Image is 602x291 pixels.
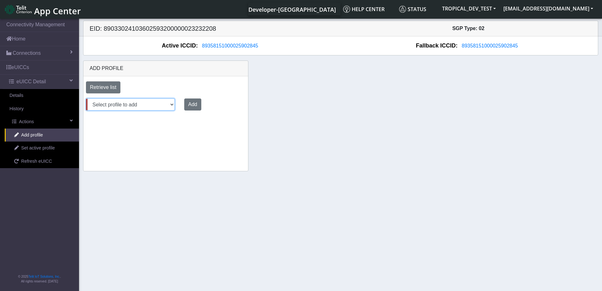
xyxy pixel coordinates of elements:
[3,115,79,129] a: Actions
[85,25,341,32] h5: EID: 89033024103602593200000023232208
[5,4,32,15] img: logo-telit-cinterion-gw-new.png
[21,158,52,165] span: Refresh eUICC
[397,3,438,16] a: Status
[198,42,262,50] button: 89358151000025902845
[13,49,41,57] span: Connections
[343,6,350,13] img: knowledge.svg
[452,26,484,31] span: SGP Type: 02
[86,81,121,93] button: Retrieve list
[184,98,201,111] button: Add
[438,3,500,14] button: TROPICAL_DEV_TEST
[202,43,258,48] span: 89358151000025902845
[399,6,426,13] span: Status
[28,275,60,278] a: Telit IoT Solutions, Inc.
[5,142,79,155] a: Set active profile
[248,3,336,16] a: Your current platform instance
[21,145,55,152] span: Set active profile
[399,6,406,13] img: status.svg
[90,66,124,71] span: Add profile
[5,129,79,142] a: Add profile
[19,118,34,125] span: Actions
[462,43,518,48] span: 89358151000025902845
[16,78,46,85] span: eUICC Detail
[416,41,458,50] span: Fallback ICCID:
[21,132,43,139] span: Add profile
[5,155,79,168] a: Refresh eUICC
[341,3,397,16] a: Help center
[3,75,79,89] a: eUICC Detail
[5,3,80,16] a: App Center
[34,5,81,17] span: App Center
[248,6,336,13] span: Developer-[GEOGRAPHIC_DATA]
[500,3,597,14] button: [EMAIL_ADDRESS][DOMAIN_NAME]
[162,41,198,50] span: Active ICCID:
[458,42,522,50] button: 89358151000025902845
[343,6,385,13] span: Help center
